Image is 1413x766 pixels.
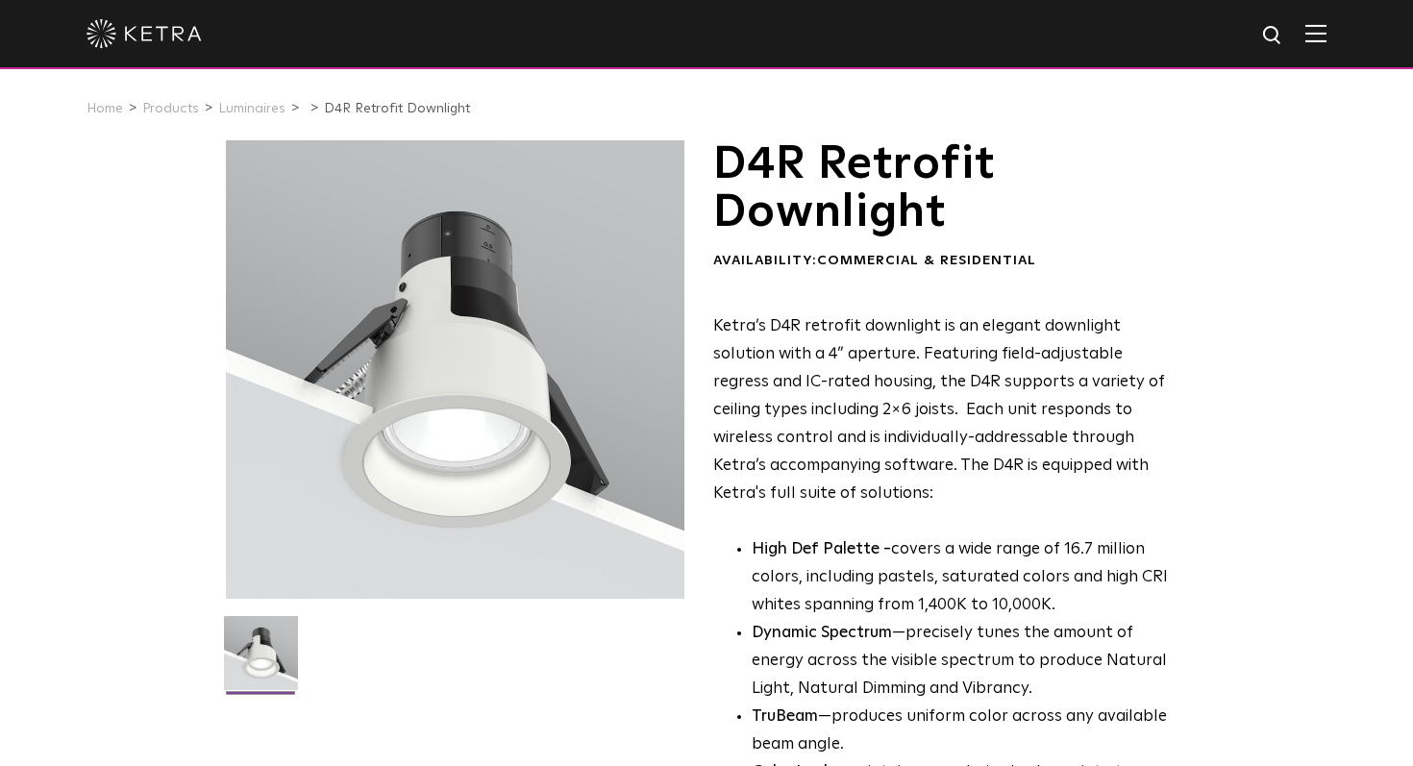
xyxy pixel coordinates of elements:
[142,102,199,115] a: Products
[224,616,298,704] img: D4R Retrofit Downlight
[87,102,123,115] a: Home
[324,102,470,115] a: D4R Retrofit Downlight
[713,140,1181,237] h1: D4R Retrofit Downlight
[752,536,1181,620] p: covers a wide range of 16.7 million colors, including pastels, saturated colors and high CRI whit...
[817,254,1036,267] span: Commercial & Residential
[752,625,892,641] strong: Dynamic Spectrum
[713,252,1181,271] div: Availability:
[713,313,1181,507] p: Ketra’s D4R retrofit downlight is an elegant downlight solution with a 4” aperture. Featuring fie...
[1305,24,1326,42] img: Hamburger%20Nav.svg
[218,102,285,115] a: Luminaires
[87,19,202,48] img: ketra-logo-2019-white
[752,620,1181,704] li: —precisely tunes the amount of energy across the visible spectrum to produce Natural Light, Natur...
[752,708,818,725] strong: TruBeam
[752,704,1181,759] li: —produces uniform color across any available beam angle.
[752,541,891,557] strong: High Def Palette -
[1261,24,1285,48] img: search icon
